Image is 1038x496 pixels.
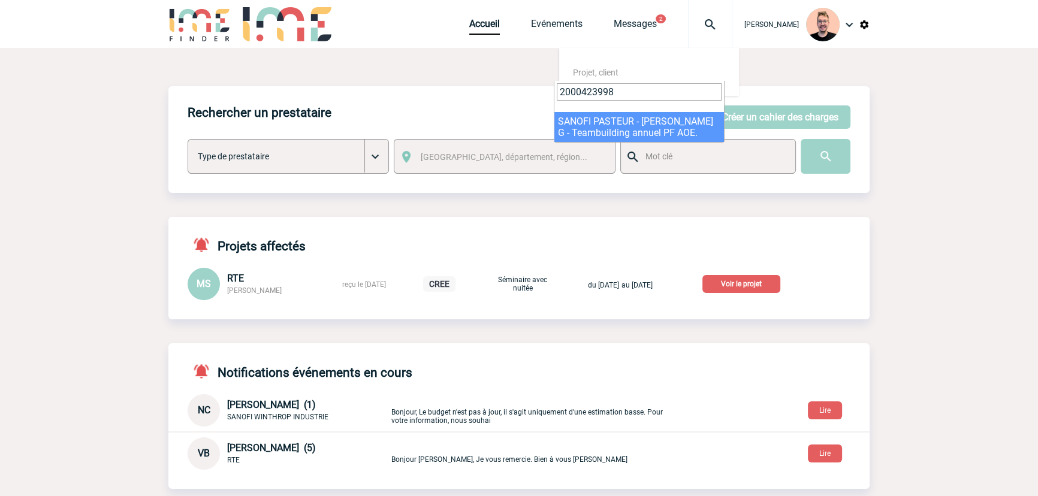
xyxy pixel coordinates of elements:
a: Accueil [469,18,500,35]
button: Lire [808,444,842,462]
p: Bonjour, Le budget n'est pas à jour, il s'agit uniquement d'une estimation basse. Pour votre info... [391,397,673,425]
button: Lire [808,401,842,419]
span: MS [197,278,211,289]
a: Messages [614,18,657,35]
div: Conversation privée : Client - Agence [188,394,389,427]
span: [PERSON_NAME] (1) [227,399,316,410]
span: [PERSON_NAME] [227,286,282,295]
h4: Projets affectés [188,236,306,253]
a: Voir le projet [702,277,785,289]
li: SANOFI PASTEUR - [PERSON_NAME] G - Teambuilding annuel PF AOE. [554,112,724,142]
p: Bonjour [PERSON_NAME], Je vous remercie. Bien à vous [PERSON_NAME] [391,444,673,464]
img: notifications-active-24-px-r.png [192,362,218,380]
span: Projet, client [573,68,618,77]
img: notifications-active-24-px-r.png [192,236,218,253]
span: SANOFI WINTHROP INDUSTRIE [227,413,328,421]
h4: Rechercher un prestataire [188,105,331,120]
a: NC [PERSON_NAME] (1) SANOFI WINTHROP INDUSTRIE Bonjour, Le budget n'est pas à jour, il s'agit uni... [188,404,673,415]
a: Evénements [531,18,583,35]
span: [GEOGRAPHIC_DATA], département, région... [421,152,587,162]
span: RTE [227,456,240,464]
span: NC [198,404,210,416]
span: VB [198,447,210,459]
span: reçu le [DATE] [342,280,386,289]
a: VB [PERSON_NAME] (5) RTE Bonjour [PERSON_NAME], Je vous remercie. Bien à vous [PERSON_NAME] [188,447,673,458]
p: Séminaire avec nuitée [493,276,553,292]
button: 2 [656,14,666,23]
span: du [DATE] [588,281,619,289]
div: Conversation privée : Client - Agence [188,437,389,470]
a: Lire [798,447,852,458]
p: Voir le projet [702,275,780,293]
span: [PERSON_NAME] (5) [227,442,316,453]
img: IME-Finder [168,7,231,41]
input: Submit [801,139,850,174]
img: 129741-1.png [806,8,840,41]
span: au [DATE] [621,281,653,289]
span: RTE [227,273,244,284]
input: Mot clé [642,149,784,164]
a: Lire [798,404,852,415]
span: [PERSON_NAME] [744,20,799,29]
p: CREE [423,276,455,292]
h4: Notifications événements en cours [188,362,412,380]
